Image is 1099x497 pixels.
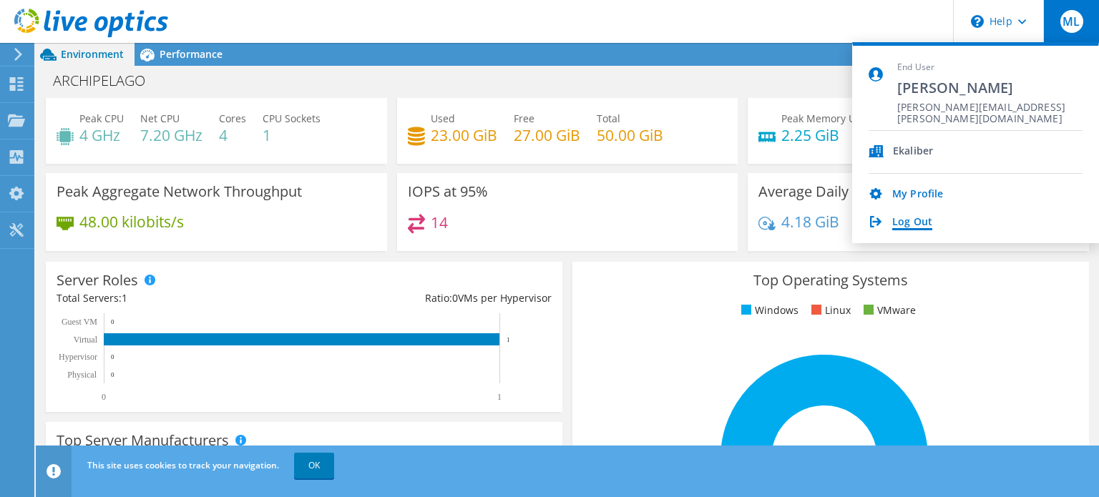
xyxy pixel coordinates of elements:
li: VMware [860,302,916,318]
h4: 27.00 GiB [514,127,580,143]
h4: 50.00 GiB [597,127,663,143]
h4: 23.00 GiB [431,127,497,143]
h3: Average Daily Write [758,184,887,200]
text: Hypervisor [59,352,97,362]
h4: 7.20 GHz [140,127,202,143]
h3: Top Operating Systems [583,272,1078,288]
h4: 2.25 GiB [781,127,878,143]
li: Linux [808,302,851,318]
text: 0 [111,371,114,378]
h4: 48.00 kilobits/s [79,214,184,230]
a: OK [294,453,334,478]
span: ML [1060,10,1083,33]
text: 0 [111,353,114,360]
span: 1 [122,291,127,305]
a: My Profile [892,188,943,202]
span: Peak CPU [79,112,124,125]
div: Ekaliber [893,145,933,159]
span: Net CPU [140,112,180,125]
text: 1 [497,392,502,402]
h4: 4 [219,127,246,143]
svg: \n [971,15,984,28]
text: 0 [111,318,114,325]
span: Used [431,112,455,125]
a: Log Out [892,216,932,230]
h4: 4 GHz [79,127,124,143]
text: 0 [102,392,106,402]
text: Physical [67,370,97,380]
h4: 14 [431,215,448,230]
h1: ARCHIPELAGO [47,73,167,89]
span: Performance [160,47,223,61]
h3: Top Server Manufacturers [57,433,229,448]
text: Guest VM [62,317,97,327]
text: 1 [507,336,510,343]
span: Total [597,112,620,125]
span: Cores [219,112,246,125]
text: Virtual [74,335,98,345]
h4: 1 [263,127,321,143]
span: Environment [61,47,124,61]
span: This site uses cookies to track your navigation. [87,459,279,471]
span: CPU Sockets [263,112,321,125]
h3: Peak Aggregate Network Throughput [57,184,302,200]
span: Free [514,112,534,125]
li: Windows [738,302,798,318]
span: Peak Memory Usage [781,112,878,125]
span: End User [897,61,1083,74]
h3: Server Roles [57,272,138,288]
div: Ratio: VMs per Hypervisor [304,290,552,306]
span: [PERSON_NAME][EMAIL_ADDRESS][PERSON_NAME][DOMAIN_NAME] [897,102,1083,115]
h3: IOPS at 95% [408,184,488,200]
div: Total Servers: [57,290,304,306]
span: 0 [452,291,458,305]
span: [PERSON_NAME] [897,78,1083,97]
h4: 4.18 GiB [781,214,839,230]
